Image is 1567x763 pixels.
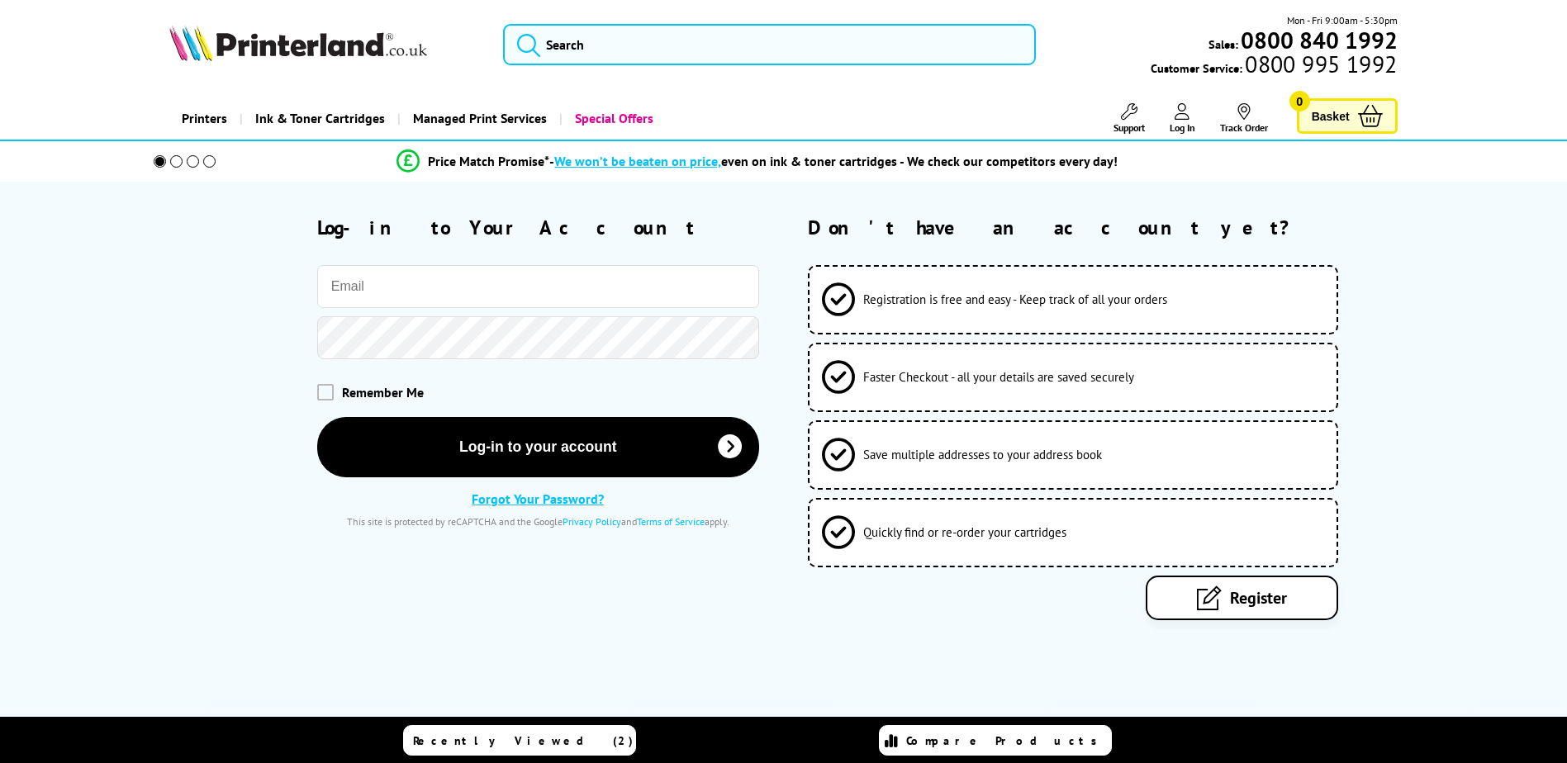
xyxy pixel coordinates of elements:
[1230,587,1287,609] span: Register
[559,97,666,140] a: Special Offers
[1151,56,1397,76] span: Customer Service:
[317,265,759,308] input: Email
[1238,32,1398,48] a: 0800 840 1992
[317,515,759,528] div: This site is protected by reCAPTCHA and the Google and apply.
[1289,91,1310,111] span: 0
[1114,121,1145,134] span: Support
[1208,36,1238,52] span: Sales:
[413,733,634,748] span: Recently Viewed (2)
[169,25,427,61] img: Printerland Logo
[863,447,1102,462] span: Save multiple addresses to your address book
[1114,103,1145,134] a: Support
[169,25,482,64] a: Printerland Logo
[1312,105,1350,127] span: Basket
[428,153,549,169] span: Price Match Promise*
[1146,576,1338,620] a: Register
[169,97,240,140] a: Printers
[342,384,424,400] span: Remember Me
[317,215,759,240] h2: Log-in to Your Account
[879,725,1112,756] a: Compare Products
[397,97,559,140] a: Managed Print Services
[808,215,1397,240] h2: Don't have an account yet?
[1220,103,1268,134] a: Track Order
[554,153,721,169] span: We won’t be beaten on price,
[1297,98,1398,134] a: Basket 0
[637,515,705,528] a: Terms of Service
[503,24,1036,65] input: Search
[1170,121,1195,134] span: Log In
[255,97,385,140] span: Ink & Toner Cartridges
[1287,12,1398,28] span: Mon - Fri 9:00am - 5:30pm
[549,153,1118,169] div: - even on ink & toner cartridges - We check our competitors every day!
[403,725,636,756] a: Recently Viewed (2)
[317,417,759,477] button: Log-in to your account
[1170,103,1195,134] a: Log In
[863,524,1066,540] span: Quickly find or re-order your cartridges
[1242,56,1397,72] span: 0800 995 1992
[906,733,1106,748] span: Compare Products
[563,515,621,528] a: Privacy Policy
[240,97,397,140] a: Ink & Toner Cartridges
[1241,25,1398,55] b: 0800 840 1992
[863,369,1134,385] span: Faster Checkout - all your details are saved securely
[131,147,1384,176] li: modal_Promise
[472,490,604,507] a: Forgot Your Password?
[863,291,1167,307] span: Registration is free and easy - Keep track of all your orders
